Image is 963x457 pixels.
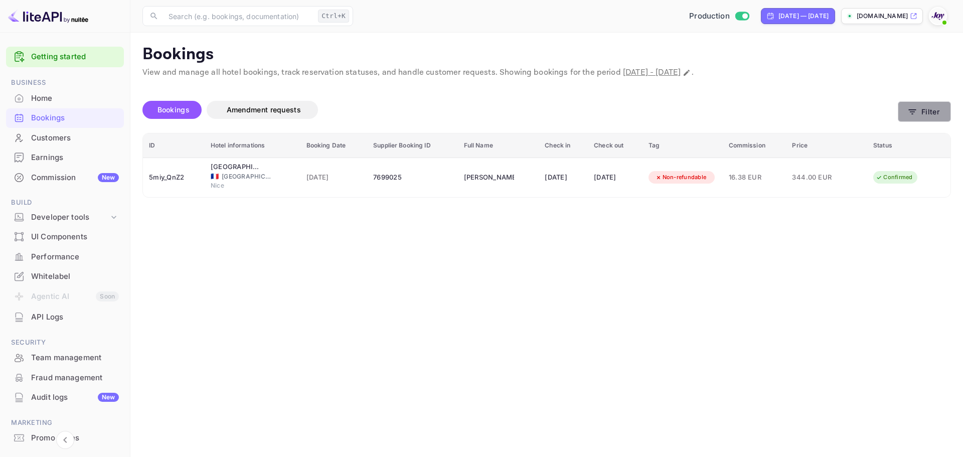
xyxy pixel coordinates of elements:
[930,8,946,24] img: With Joy
[31,312,119,323] div: API Logs
[6,89,124,107] a: Home
[98,393,119,402] div: New
[6,128,124,147] a: Customers
[6,168,124,188] div: CommissionNew
[464,170,514,186] div: Veronique Christory
[623,67,681,78] span: [DATE] - [DATE]
[211,173,219,180] span: France
[792,172,842,183] span: 344.00 EUR
[786,133,867,158] th: Price
[31,51,119,63] a: Getting started
[143,133,205,158] th: ID
[227,105,301,114] span: Amendment requests
[31,392,119,403] div: Audit logs
[6,247,124,266] a: Performance
[869,171,919,184] div: Confirmed
[31,372,119,384] div: Fraud management
[142,45,951,65] p: Bookings
[6,388,124,407] div: Audit logsNew
[539,133,588,158] th: Check in
[211,162,261,172] div: Le Saint Paul Hôtel
[306,172,362,183] span: [DATE]
[6,267,124,285] a: Whitelabel
[6,108,124,127] a: Bookings
[6,148,124,168] div: Earnings
[143,133,950,197] table: booking table
[643,133,723,158] th: Tag
[729,172,780,183] span: 16.38 EUR
[31,112,119,124] div: Bookings
[31,352,119,364] div: Team management
[6,267,124,286] div: Whitelabel
[6,227,124,246] a: UI Components
[149,170,199,186] div: 5miy_QnZ2
[211,181,261,190] span: Nice
[6,197,124,208] span: Build
[6,128,124,148] div: Customers
[300,133,368,158] th: Booking Date
[31,172,119,184] div: Commission
[6,308,124,327] div: API Logs
[31,271,119,282] div: Whitelabel
[6,209,124,226] div: Developer tools
[685,11,753,22] div: Switch to Sandbox mode
[857,12,908,21] p: [DOMAIN_NAME]
[6,89,124,108] div: Home
[318,10,349,23] div: Ctrl+K
[6,308,124,326] a: API Logs
[458,133,539,158] th: Full Name
[31,132,119,144] div: Customers
[588,133,642,158] th: Check out
[778,12,829,21] div: [DATE] — [DATE]
[142,67,951,79] p: View and manage all hotel bookings, track reservation statuses, and handle customer requests. Sho...
[157,105,190,114] span: Bookings
[6,77,124,88] span: Business
[6,337,124,348] span: Security
[142,101,898,119] div: account-settings tabs
[98,173,119,182] div: New
[689,11,730,22] span: Production
[163,6,314,26] input: Search (e.g. bookings, documentation)
[205,133,300,158] th: Hotel informations
[6,47,124,67] div: Getting started
[222,172,272,181] span: [GEOGRAPHIC_DATA]
[6,428,124,447] a: Promo codes
[898,101,951,122] button: Filter
[6,368,124,387] a: Fraud management
[682,68,692,78] button: Change date range
[31,212,109,223] div: Developer tools
[373,170,452,186] div: 7699025
[6,348,124,368] div: Team management
[6,148,124,167] a: Earnings
[6,348,124,367] a: Team management
[6,168,124,187] a: CommissionNew
[6,428,124,448] div: Promo codes
[6,227,124,247] div: UI Components
[31,231,119,243] div: UI Components
[56,431,74,449] button: Collapse navigation
[6,108,124,128] div: Bookings
[545,170,582,186] div: [DATE]
[6,247,124,267] div: Performance
[649,171,713,184] div: Non-refundable
[31,152,119,164] div: Earnings
[723,133,786,158] th: Commission
[594,170,636,186] div: [DATE]
[867,133,950,158] th: Status
[6,417,124,428] span: Marketing
[6,368,124,388] div: Fraud management
[367,133,458,158] th: Supplier Booking ID
[31,251,119,263] div: Performance
[31,93,119,104] div: Home
[6,388,124,406] a: Audit logsNew
[31,432,119,444] div: Promo codes
[8,8,88,24] img: LiteAPI logo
